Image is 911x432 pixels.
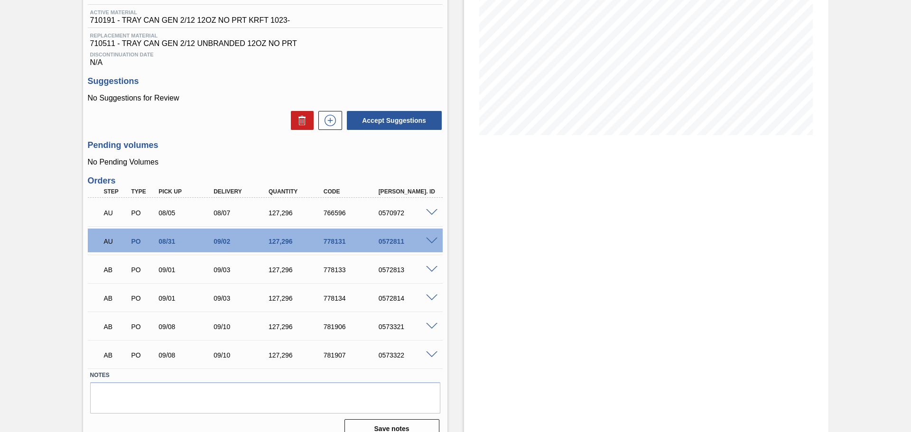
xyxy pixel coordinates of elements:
div: 127,296 [266,266,328,274]
button: Accept Suggestions [347,111,442,130]
div: 08/31/2025 [156,238,218,245]
h3: Orders [88,176,443,186]
div: 766596 [321,209,383,217]
div: Awaiting Billing [102,345,130,366]
div: Purchase order [129,238,157,245]
label: Notes [90,368,440,382]
div: 127,296 [266,323,328,331]
span: Replacement Material [90,33,440,38]
span: 710191 - TRAY CAN GEN 2/12 12OZ NO PRT KRFT 1023- [90,16,290,25]
div: 781907 [321,351,383,359]
div: 09/01/2025 [156,266,218,274]
p: No Pending Volumes [88,158,443,166]
div: 0572813 [376,266,438,274]
div: 127,296 [266,238,328,245]
p: AB [104,294,128,302]
div: 09/08/2025 [156,351,218,359]
div: Purchase order [129,351,157,359]
div: Delete Suggestions [286,111,314,130]
div: 09/02/2025 [211,238,273,245]
div: 0570972 [376,209,438,217]
div: 778133 [321,266,383,274]
div: 0573321 [376,323,438,331]
div: Purchase order [129,266,157,274]
p: AU [104,209,128,217]
div: 09/03/2025 [211,266,273,274]
div: Awaiting Billing [102,259,130,280]
div: Delivery [211,188,273,195]
div: 0572814 [376,294,438,302]
p: AU [104,238,128,245]
div: 127,296 [266,209,328,217]
p: AB [104,266,128,274]
div: 09/01/2025 [156,294,218,302]
div: 09/03/2025 [211,294,273,302]
div: Type [129,188,157,195]
div: Accept Suggestions [342,110,443,131]
div: Purchase order [129,294,157,302]
div: [PERSON_NAME]. ID [376,188,438,195]
p: AB [104,323,128,331]
div: 781906 [321,323,383,331]
div: N/A [88,48,443,67]
p: AB [104,351,128,359]
div: 778134 [321,294,383,302]
div: Awaiting Billing [102,288,130,309]
div: 0572811 [376,238,438,245]
div: 08/05/2025 [156,209,218,217]
div: 09/10/2025 [211,351,273,359]
div: 127,296 [266,294,328,302]
p: No Suggestions for Review [88,94,443,102]
div: 09/10/2025 [211,323,273,331]
h3: Pending volumes [88,140,443,150]
div: Awaiting Unload [102,202,130,223]
div: 09/08/2025 [156,323,218,331]
div: 127,296 [266,351,328,359]
div: Purchase order [129,209,157,217]
div: Quantity [266,188,328,195]
div: Awaiting Unload [102,231,130,252]
div: Purchase order [129,323,157,331]
h3: Suggestions [88,76,443,86]
div: 08/07/2025 [211,209,273,217]
span: Active Material [90,9,290,15]
div: Awaiting Billing [102,316,130,337]
div: Code [321,188,383,195]
div: 0573322 [376,351,438,359]
div: Pick up [156,188,218,195]
span: Discontinuation Date [90,52,440,57]
div: Step [102,188,130,195]
span: 710511 - TRAY CAN GEN 2/12 UNBRANDED 12OZ NO PRT [90,39,440,48]
div: 778131 [321,238,383,245]
div: New suggestion [314,111,342,130]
